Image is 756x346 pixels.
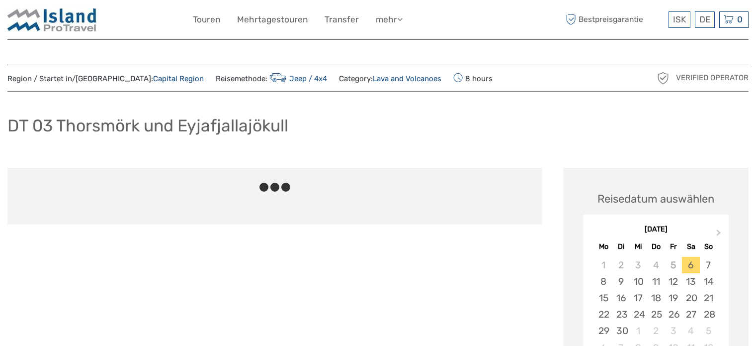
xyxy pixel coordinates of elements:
div: [DATE] [583,225,729,235]
div: Choose Montag, 29. September 2025 [594,323,612,339]
div: Sa [682,240,699,253]
div: Reisedatum auswählen [597,191,714,207]
div: Choose Sonntag, 14. September 2025 [700,273,717,290]
div: Choose Freitag, 19. September 2025 [665,290,682,306]
div: Choose Sonntag, 28. September 2025 [700,306,717,323]
span: 8 hours [453,71,493,85]
span: Category: [339,74,441,84]
div: Choose Dienstag, 30. September 2025 [612,323,630,339]
div: Choose Dienstag, 9. September 2025 [612,273,630,290]
a: Mehrtagestouren [237,12,308,27]
button: Next Month [712,227,728,243]
div: Choose Mittwoch, 17. September 2025 [630,290,647,306]
div: Choose Freitag, 26. September 2025 [665,306,682,323]
div: DE [695,11,715,28]
div: Mo [594,240,612,253]
div: Choose Donnerstag, 11. September 2025 [647,273,665,290]
div: Choose Dienstag, 23. September 2025 [612,306,630,323]
img: verified_operator_grey_128.png [655,70,671,86]
span: ISK [673,14,686,24]
div: Do [647,240,665,253]
span: Reisemethode: [216,71,327,85]
div: Mi [630,240,647,253]
a: mehr [376,12,403,27]
div: So [700,240,717,253]
a: Transfer [325,12,359,27]
div: Choose Donnerstag, 2. Oktober 2025 [647,323,665,339]
div: Not available Donnerstag, 4. September 2025 [647,257,665,273]
div: Choose Donnerstag, 25. September 2025 [647,306,665,323]
span: Bestpreisgarantie [563,11,666,28]
div: Fr [665,240,682,253]
a: Touren [193,12,220,27]
div: Choose Montag, 8. September 2025 [594,273,612,290]
a: Capital Region [153,74,204,83]
div: Choose Freitag, 12. September 2025 [665,273,682,290]
div: Choose Mittwoch, 24. September 2025 [630,306,647,323]
div: Choose Samstag, 27. September 2025 [682,306,699,323]
div: Choose Donnerstag, 18. September 2025 [647,290,665,306]
div: Choose Freitag, 3. Oktober 2025 [665,323,682,339]
div: Not available Mittwoch, 3. September 2025 [630,257,647,273]
a: Lava and Volcanoes [373,74,441,83]
div: Choose Montag, 22. September 2025 [594,306,612,323]
div: Choose Mittwoch, 10. September 2025 [630,273,647,290]
div: Choose Samstag, 4. Oktober 2025 [682,323,699,339]
div: Choose Dienstag, 16. September 2025 [612,290,630,306]
div: Choose Sonntag, 5. Oktober 2025 [700,323,717,339]
h1: DT 03 Thorsmörk und Eyjafjallajökull [7,115,288,136]
div: Not available Dienstag, 2. September 2025 [612,257,630,273]
span: 0 [736,14,744,24]
div: Choose Samstag, 6. September 2025 [682,257,699,273]
div: Choose Samstag, 20. September 2025 [682,290,699,306]
div: Di [612,240,630,253]
img: Iceland ProTravel [7,7,97,32]
span: Verified Operator [676,73,749,83]
a: Jeep / 4x4 [267,74,327,83]
div: Choose Mittwoch, 1. Oktober 2025 [630,323,647,339]
div: Choose Sonntag, 7. September 2025 [700,257,717,273]
div: Choose Sonntag, 21. September 2025 [700,290,717,306]
div: Not available Freitag, 5. September 2025 [665,257,682,273]
div: Not available Montag, 1. September 2025 [594,257,612,273]
div: Choose Samstag, 13. September 2025 [682,273,699,290]
span: Region / Startet in/[GEOGRAPHIC_DATA]: [7,74,204,84]
div: Choose Montag, 15. September 2025 [594,290,612,306]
